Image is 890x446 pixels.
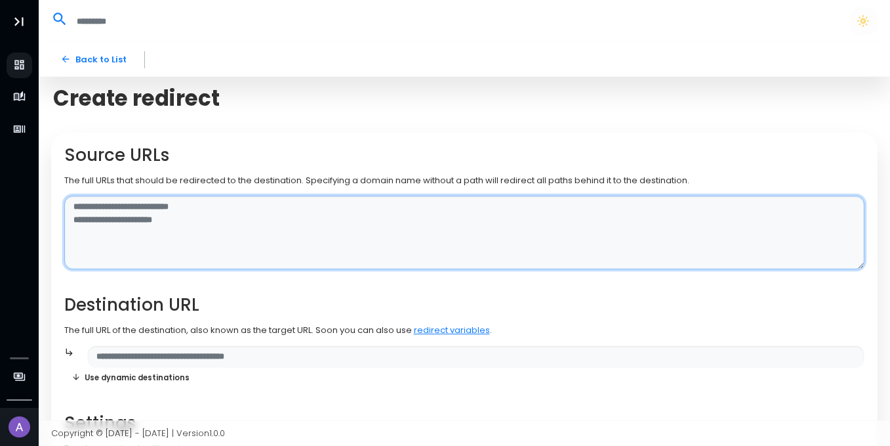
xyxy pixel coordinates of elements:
[64,413,865,434] h2: Settings
[64,324,865,337] p: The full URL of the destination, also known as the target URL. Soon you can also use .
[64,145,865,166] h2: Source URLs
[64,295,865,315] h2: Destination URL
[51,48,136,71] a: Back to List
[64,174,865,187] p: The full URLs that should be redirected to the destination. Specifying a domain name without a pa...
[51,427,225,439] span: Copyright © [DATE] - [DATE] | Version 1.0.0
[53,85,220,111] span: Create redirect
[9,416,30,438] img: Avatar
[414,324,490,336] a: redirect variables
[64,368,197,387] button: Use dynamic destinations
[7,9,31,34] button: Toggle Aside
